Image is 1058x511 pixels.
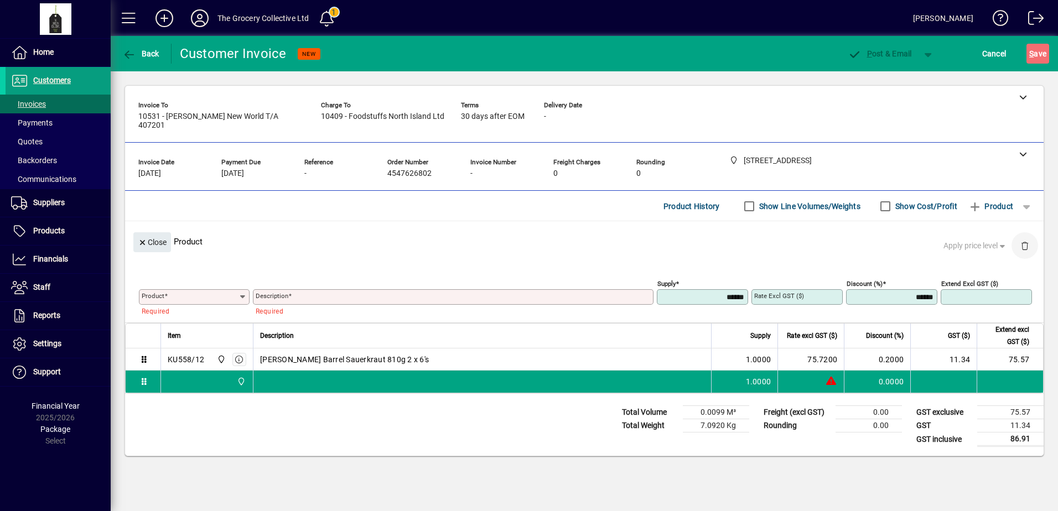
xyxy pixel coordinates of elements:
[138,112,304,130] span: 10531 - [PERSON_NAME] New World T/A 407201
[636,169,641,178] span: 0
[302,50,316,58] span: NEW
[387,169,432,178] span: 4547626802
[217,9,309,27] div: The Grocery Collective Ltd
[6,358,111,386] a: Support
[214,353,227,366] span: 4/75 Apollo Drive
[260,354,429,365] span: [PERSON_NAME] Barrel Sauerkraut 810g 2 x 6's
[867,49,872,58] span: P
[1029,45,1046,62] span: ave
[1012,232,1038,259] button: Delete
[757,201,860,212] label: Show Line Volumes/Weights
[911,432,977,446] td: GST inclusive
[1026,44,1049,64] button: Save
[6,113,111,132] a: Payments
[33,226,65,235] span: Products
[122,49,159,58] span: Back
[1012,241,1038,251] app-page-header-button: Delete
[683,419,749,432] td: 7.0920 Kg
[182,8,217,28] button: Profile
[6,274,111,301] a: Staff
[893,201,957,212] label: Show Cost/Profit
[33,339,61,348] span: Settings
[33,367,61,376] span: Support
[260,330,294,342] span: Description
[616,419,683,432] td: Total Weight
[142,292,164,300] mat-label: Product
[131,237,174,247] app-page-header-button: Close
[842,44,917,64] button: Post & Email
[746,376,771,387] span: 1.0000
[40,425,70,434] span: Package
[33,76,71,85] span: Customers
[758,419,836,432] td: Rounding
[1020,2,1044,38] a: Logout
[984,324,1029,348] span: Extend excl GST ($)
[866,330,904,342] span: Discount (%)
[844,371,910,393] td: 0.0000
[6,246,111,273] a: Financials
[138,169,161,178] span: [DATE]
[6,95,111,113] a: Invoices
[939,236,1012,256] button: Apply price level
[256,305,645,316] mat-error: Required
[754,292,804,300] mat-label: Rate excl GST ($)
[848,49,912,58] span: ost & Email
[913,9,973,27] div: [PERSON_NAME]
[6,170,111,189] a: Communications
[120,44,162,64] button: Back
[470,169,473,178] span: -
[663,197,720,215] span: Product History
[758,406,836,419] td: Freight (excl GST)
[133,232,171,252] button: Close
[683,406,749,419] td: 0.0099 M³
[33,198,65,207] span: Suppliers
[977,419,1044,432] td: 11.34
[256,292,288,300] mat-label: Description
[911,406,977,419] td: GST exclusive
[785,354,837,365] div: 75.7200
[787,330,837,342] span: Rate excl GST ($)
[304,169,307,178] span: -
[180,45,287,62] div: Customer Invoice
[11,175,76,184] span: Communications
[221,169,244,178] span: [DATE]
[138,233,167,252] span: Close
[910,348,977,371] td: 11.34
[844,348,910,371] td: 0.2000
[461,112,525,121] span: 30 days after EOM
[941,280,998,288] mat-label: Extend excl GST ($)
[847,280,883,288] mat-label: Discount (%)
[6,39,111,66] a: Home
[544,112,546,121] span: -
[6,330,111,358] a: Settings
[836,406,902,419] td: 0.00
[750,330,771,342] span: Supply
[977,432,1044,446] td: 86.91
[6,132,111,151] a: Quotes
[11,137,43,146] span: Quotes
[616,406,683,419] td: Total Volume
[1029,49,1034,58] span: S
[911,419,977,432] td: GST
[234,376,247,388] span: 4/75 Apollo Drive
[6,217,111,245] a: Products
[6,302,111,330] a: Reports
[836,419,902,432] td: 0.00
[11,100,46,108] span: Invoices
[168,354,204,365] div: KU558/12
[11,118,53,127] span: Payments
[11,156,57,165] span: Backorders
[659,196,724,216] button: Product History
[948,330,970,342] span: GST ($)
[32,401,80,410] span: Financial Year
[977,348,1043,371] td: 75.57
[168,330,181,342] span: Item
[147,8,182,28] button: Add
[33,48,54,56] span: Home
[657,280,676,288] mat-label: Supply
[6,151,111,170] a: Backorders
[984,2,1009,38] a: Knowledge Base
[111,44,172,64] app-page-header-button: Back
[746,354,771,365] span: 1.0000
[33,311,60,320] span: Reports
